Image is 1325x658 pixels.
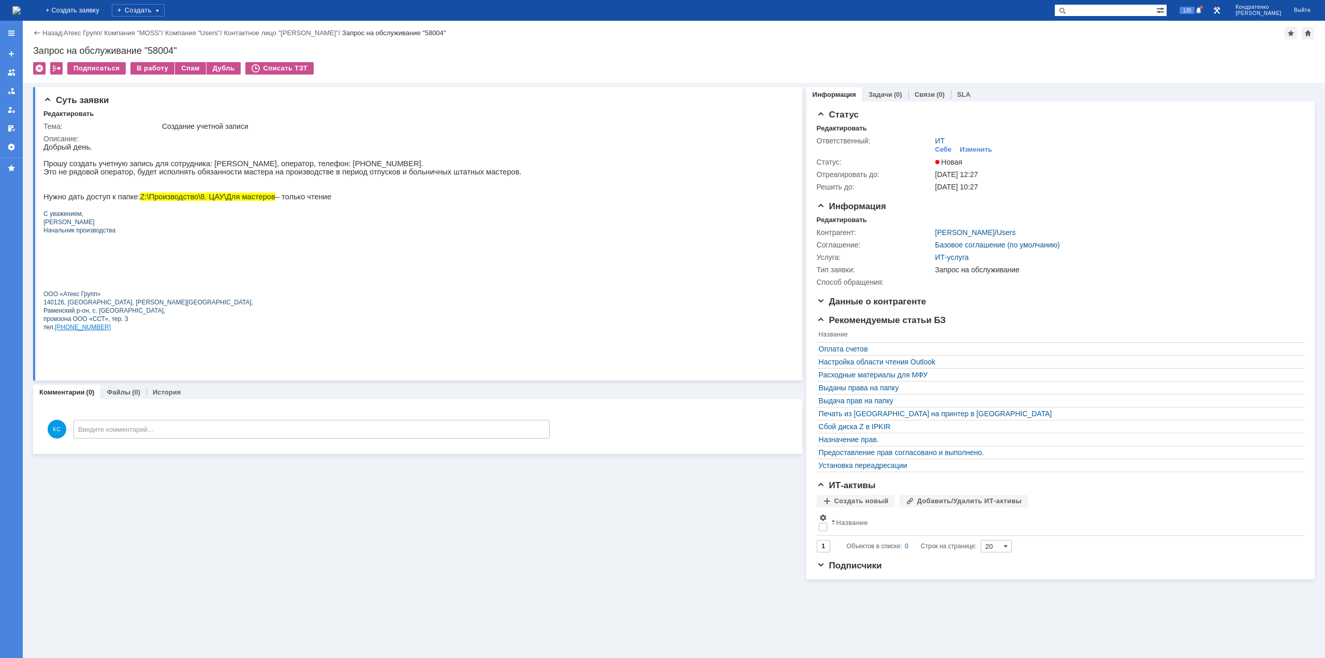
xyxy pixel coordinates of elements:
div: Сделать домашней страницей [1302,27,1314,39]
a: Оплата счетов [819,345,1297,353]
a: ИТ [935,137,945,145]
div: / [224,29,342,37]
div: Удалить [33,62,46,75]
div: Услуга: [817,253,933,261]
i: Строк на странице: [847,540,977,552]
a: Контактное лицо "[PERSON_NAME]" [224,29,338,37]
span: [DATE] 10:27 [935,183,978,191]
span: Суть заявки [43,95,109,105]
div: | [62,28,63,36]
a: Расходные материалы для МФУ [819,371,1297,379]
img: logo [12,6,21,14]
div: Создать [112,4,165,17]
div: Добавить в избранное [1285,27,1297,39]
span: Рекомендуемые статьи БЗ [817,315,946,325]
div: / [935,228,1016,237]
div: Ответственный: [817,137,933,145]
div: Редактировать [43,110,94,118]
div: Запрос на обслуживание "58004" [33,46,1315,56]
a: Задачи [868,91,892,98]
span: Кондратенко [1235,4,1282,10]
a: Базовое соглашение (по умолчанию) [935,241,1060,249]
span: Подписчики [817,561,882,571]
span: Информация [817,201,886,211]
span: [DATE] 12:27 [935,170,978,179]
div: Запрос на обслуживание [935,266,1298,274]
div: Соглашение: [817,241,933,249]
a: Users [997,228,1016,237]
div: Отреагировать до: [817,170,933,179]
a: Настройки [3,139,20,155]
th: Название [829,511,1299,536]
span: ИТ-активы [817,480,876,490]
div: Редактировать [817,216,867,224]
span: Данные о контрагенте [817,297,926,306]
div: / [64,29,105,37]
div: Название [836,519,868,527]
div: / [165,29,224,37]
a: Настройка области чтения Outlook [819,358,1297,366]
div: / [104,29,165,37]
a: Информация [813,91,856,98]
a: SLA [957,91,970,98]
div: (0) [936,91,945,98]
a: Перейти в интерфейс администратора [1211,4,1223,17]
a: Печать из [GEOGRAPHIC_DATA] на принтер в [GEOGRAPHIC_DATA] [819,410,1297,418]
a: [PERSON_NAME] [935,228,995,237]
span: Настройки [819,514,827,522]
div: Статус: [817,158,933,166]
a: Компания "MOSS" [104,29,161,37]
span: Новая [935,158,963,166]
span: Расширенный поиск [1156,5,1167,14]
a: Компания "Users" [165,29,220,37]
span: Статус [817,110,859,120]
div: Назначение прав. [819,435,1297,444]
a: Связи [915,91,935,98]
a: [PHONE_NUMBER] [11,180,67,188]
div: Описание: [43,135,786,143]
a: Выдача прав на папку [819,397,1297,405]
div: Редактировать [817,124,867,133]
div: 0 [905,540,908,552]
a: Атекс Групп [64,29,100,37]
div: Работа с массовостью [50,62,63,75]
span: Z:\Производство\8. ЦАУ\Для мастеров [97,50,232,58]
span: КС [48,420,66,438]
div: Создание учетной записи [162,122,784,130]
a: Установка переадресации [819,461,1297,470]
a: Заявки в моей ответственности [3,83,20,99]
div: Решить до: [817,183,933,191]
a: Назад [42,29,62,37]
span: [PHONE_NUMBER] [11,181,67,188]
div: Способ обращения: [817,278,933,286]
a: Выданы права на папку [819,384,1297,392]
span: 135 [1180,7,1195,14]
a: Перейти на домашнюю страницу [12,6,21,14]
a: Сбой диска Z в IPKIR [819,422,1297,431]
span: Объектов в списке: [847,543,902,550]
a: Заявки на командах [3,64,20,81]
div: (0) [86,388,95,396]
div: (0) [894,91,902,98]
div: Изменить [960,145,992,154]
a: Мои согласования [3,120,20,137]
div: (0) [132,388,140,396]
a: Мои заявки [3,101,20,118]
th: Название [817,329,1299,343]
div: Запрос на обслуживание "58004" [342,29,446,37]
a: ИТ-услуга [935,253,969,261]
a: Создать заявку [3,46,20,62]
div: Себе [935,145,952,154]
div: Контрагент: [817,228,933,237]
a: Предоставление прав согласовано и выполнено. [819,448,1297,457]
a: Комментарии [39,388,85,396]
